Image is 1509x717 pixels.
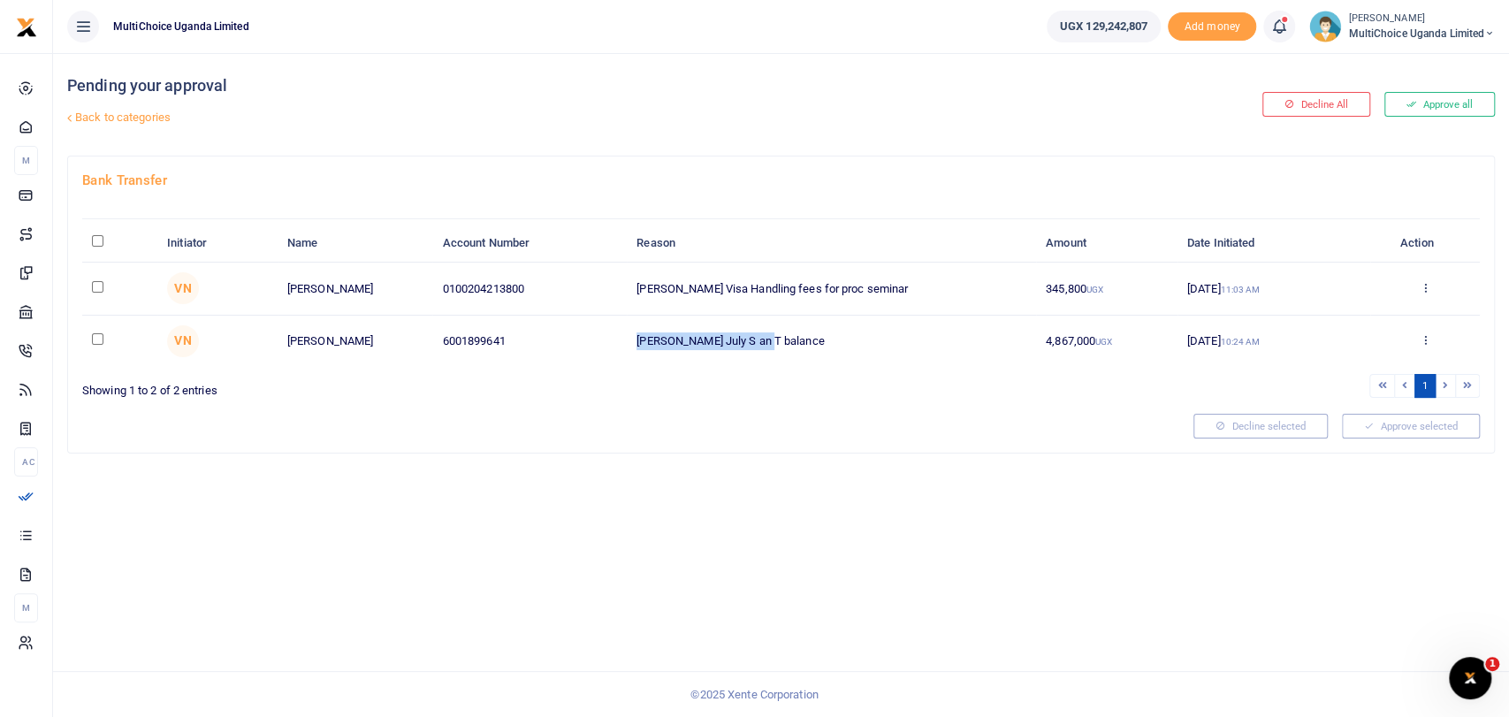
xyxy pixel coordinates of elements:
td: 6001899641 [432,316,627,367]
td: 345,800 [1036,263,1177,315]
td: [DATE] [1177,316,1371,367]
li: Wallet ballance [1040,11,1169,42]
small: UGX [1095,337,1112,347]
th: Amount: activate to sort column ascending [1036,225,1177,263]
span: Valeria Namyenya [167,325,199,357]
li: Toup your wallet [1168,12,1256,42]
span: Add money [1168,12,1256,42]
td: [PERSON_NAME] July S an T balance [627,316,1036,367]
td: 4,867,000 [1036,316,1177,367]
img: profile-user [1309,11,1341,42]
li: M [14,593,38,622]
td: 0100204213800 [432,263,627,315]
small: 10:24 AM [1220,337,1260,347]
li: Ac [14,447,38,477]
td: [PERSON_NAME] [278,263,433,315]
a: profile-user [PERSON_NAME] MultiChoice Uganda Limited [1309,11,1495,42]
a: Add money [1168,19,1256,32]
th: Reason: activate to sort column ascending [627,225,1036,263]
small: [PERSON_NAME] [1348,11,1495,27]
span: Valeria Namyenya [167,272,199,304]
small: 11:03 AM [1220,285,1260,294]
a: logo-small logo-large logo-large [16,19,37,33]
button: Decline All [1262,92,1370,117]
span: MultiChoice Uganda Limited [106,19,256,34]
span: UGX 129,242,807 [1060,18,1148,35]
small: UGX [1086,285,1103,294]
th: Initiator: activate to sort column ascending [157,225,278,263]
span: MultiChoice Uganda Limited [1348,26,1495,42]
button: Approve all [1384,92,1495,117]
th: Date Initiated: activate to sort column ascending [1177,225,1371,263]
div: Showing 1 to 2 of 2 entries [82,372,774,400]
iframe: Intercom live chat [1449,657,1491,699]
a: 1 [1414,374,1436,398]
th: : activate to sort column descending [82,225,157,263]
th: Name: activate to sort column ascending [278,225,433,263]
th: Action: activate to sort column ascending [1370,225,1480,263]
h4: Pending your approval [67,76,1014,95]
td: [PERSON_NAME] [278,316,433,367]
h4: Bank Transfer [82,171,1480,190]
span: 1 [1485,657,1499,671]
li: M [14,146,38,175]
a: Back to categories [63,103,1014,133]
a: UGX 129,242,807 [1047,11,1162,42]
img: logo-small [16,17,37,38]
td: [DATE] [1177,263,1371,315]
td: [PERSON_NAME] Visa Handling fees for proc seminar [627,263,1036,315]
th: Account Number: activate to sort column ascending [432,225,627,263]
